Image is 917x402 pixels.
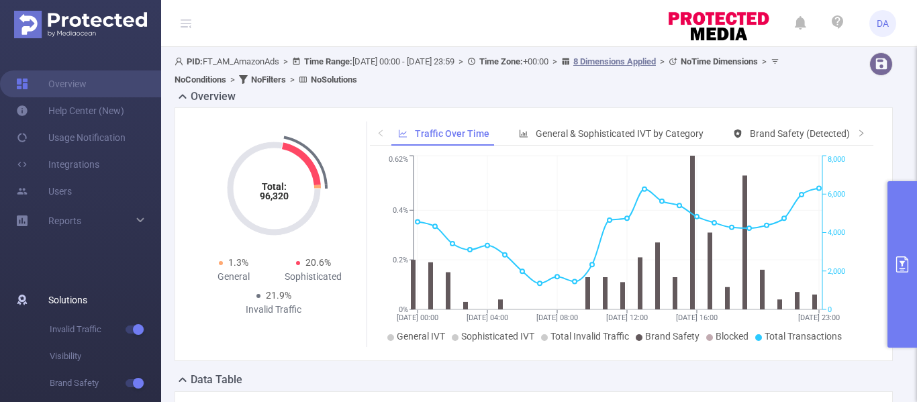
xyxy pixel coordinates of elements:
a: Users [16,178,72,205]
tspan: 96,320 [259,191,288,201]
a: Overview [16,70,87,97]
span: > [548,56,561,66]
tspan: 2,000 [828,267,845,276]
a: Usage Notification [16,124,126,151]
tspan: [DATE] 23:00 [798,313,840,322]
span: > [279,56,292,66]
span: Sophisticated IVT [461,331,534,342]
span: 21.9% [266,290,291,301]
span: Solutions [48,287,87,313]
span: > [758,56,771,66]
span: Total Invalid Traffic [550,331,629,342]
b: No Conditions [175,74,226,85]
i: icon: left [377,129,385,137]
tspan: 0% [399,305,408,314]
span: > [226,74,239,85]
i: icon: right [857,129,865,137]
tspan: 0.2% [393,256,408,264]
b: Time Zone: [479,56,523,66]
tspan: [DATE] 08:00 [536,313,578,322]
tspan: [DATE] 04:00 [467,313,508,322]
tspan: Total: [261,181,286,192]
b: No Filters [251,74,286,85]
span: > [656,56,669,66]
tspan: [DATE] 00:00 [397,313,438,322]
i: icon: user [175,57,187,66]
b: Time Range: [304,56,352,66]
span: Blocked [716,331,749,342]
span: > [454,56,467,66]
span: FT_AM_AmazonAds [DATE] 00:00 - [DATE] 23:59 +00:00 [175,56,783,85]
b: No Solutions [311,74,357,85]
tspan: 8,000 [828,156,845,164]
b: PID: [187,56,203,66]
img: Protected Media [14,11,147,38]
span: Brand Safety (Detected) [750,128,850,139]
tspan: [DATE] 16:00 [676,313,718,322]
div: Sophisticated [274,270,354,284]
span: Visibility [50,343,161,370]
span: Total Transactions [765,331,842,342]
tspan: 0.4% [393,206,408,215]
span: DA [877,10,889,37]
span: General & Sophisticated IVT by Category [536,128,704,139]
h2: Overview [191,89,236,105]
span: Reports [48,215,81,226]
a: Help Center (New) [16,97,124,124]
u: 8 Dimensions Applied [573,56,656,66]
b: No Time Dimensions [681,56,758,66]
span: General IVT [397,331,445,342]
span: Traffic Over Time [415,128,489,139]
span: 1.3% [228,257,248,268]
span: Brand Safety [645,331,699,342]
tspan: 4,000 [828,229,845,238]
a: Reports [48,207,81,234]
tspan: 6,000 [828,190,845,199]
div: General [194,270,274,284]
span: Invalid Traffic [50,316,161,343]
tspan: 0 [828,305,832,314]
tspan: [DATE] 12:00 [606,313,648,322]
a: Integrations [16,151,99,178]
tspan: 0.62% [389,156,408,164]
i: icon: line-chart [398,129,407,138]
span: 20.6% [305,257,331,268]
span: > [286,74,299,85]
div: Invalid Traffic [234,303,313,317]
i: icon: bar-chart [519,129,528,138]
h2: Data Table [191,372,242,388]
span: Brand Safety [50,370,161,397]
